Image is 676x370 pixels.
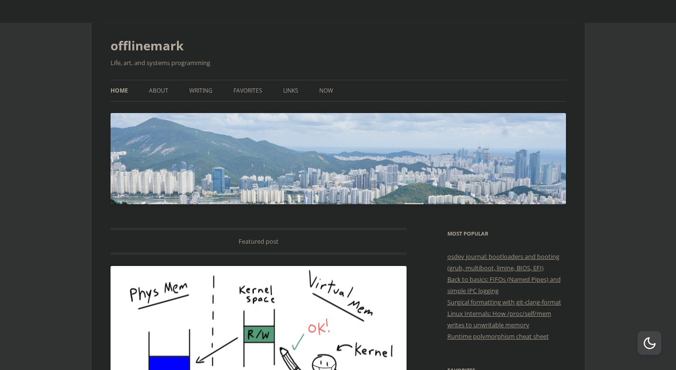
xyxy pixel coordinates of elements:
[319,80,333,101] a: Now
[447,332,549,341] a: Runtime polymorphism cheat sheet
[283,80,298,101] a: Links
[189,80,213,101] a: Writing
[233,80,262,101] a: Favorites
[447,228,566,239] h3: Most Popular
[447,298,561,306] a: Surgical formatting with git-clang-format
[111,57,566,68] h2: Life, art, and systems programming
[149,80,168,101] a: About
[447,275,561,295] a: Back to basics: FIFOs (Named Pipes) and simple IPC logging
[111,228,407,255] div: Featured post
[111,80,128,101] a: Home
[111,34,184,57] a: offlinemark
[447,309,551,329] a: Linux Internals: How /proc/self/mem writes to unwritable memory
[447,252,559,272] a: osdev journal: bootloaders and booting (grub, multiboot, limine, BIOS, EFI)
[111,113,566,204] img: offlinemark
